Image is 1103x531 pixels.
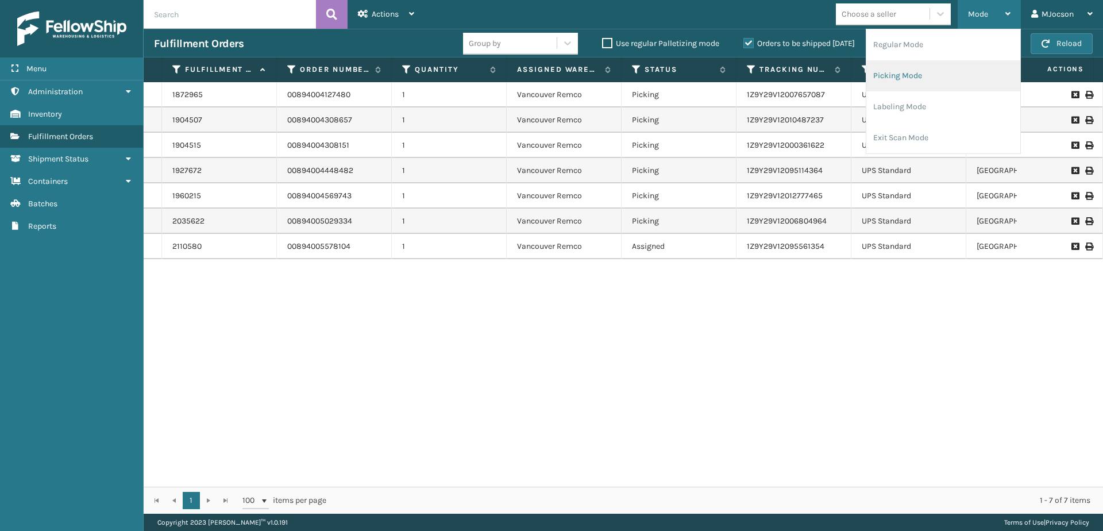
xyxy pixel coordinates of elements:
[866,60,1020,91] li: Picking Mode
[157,514,288,531] p: Copyright 2023 [PERSON_NAME]™ v 1.0.191
[602,39,719,48] label: Use regular Palletizing mode
[1046,518,1089,526] a: Privacy Policy
[747,115,824,125] a: 1Z9Y29V12010487237
[469,37,501,49] div: Group by
[185,64,254,75] label: Fulfillment Order Id
[851,82,966,107] td: UPS Standard
[507,82,622,107] td: Vancouver Remco
[28,199,57,209] span: Batches
[372,9,399,19] span: Actions
[28,109,62,119] span: Inventory
[28,132,93,141] span: Fulfillment Orders
[392,82,507,107] td: 1
[26,64,47,74] span: Menu
[1071,167,1078,175] i: Request to Be Cancelled
[622,82,736,107] td: Picking
[1071,217,1078,225] i: Request to Be Cancelled
[507,234,622,259] td: Vancouver Remco
[1031,33,1093,54] button: Reload
[622,107,736,133] td: Picking
[1004,514,1089,531] div: |
[172,89,203,101] a: 1872965
[1071,116,1078,124] i: Request to Be Cancelled
[242,492,326,509] span: items per page
[1085,116,1092,124] i: Print Label
[1085,141,1092,149] i: Print Label
[966,183,1081,209] td: [GEOGRAPHIC_DATA]
[517,64,599,75] label: Assigned Warehouse
[415,64,484,75] label: Quantity
[866,91,1020,122] li: Labeling Mode
[392,234,507,259] td: 1
[172,114,202,126] a: 1904507
[392,107,507,133] td: 1
[747,90,825,99] a: 1Z9Y29V12007657087
[1004,518,1044,526] a: Terms of Use
[866,122,1020,153] li: Exit Scan Mode
[300,64,369,75] label: Order Number
[1071,141,1078,149] i: Request to Be Cancelled
[747,241,824,251] a: 1Z9Y29V12095561354
[851,234,966,259] td: UPS Standard
[172,216,205,227] a: 2035622
[172,140,201,151] a: 1904515
[507,209,622,234] td: Vancouver Remco
[759,64,829,75] label: Tracking Number
[277,82,392,107] td: 00894004127480
[172,165,202,176] a: 1927672
[622,133,736,158] td: Picking
[277,183,392,209] td: 00894004569743
[277,234,392,259] td: 00894005578104
[1085,243,1092,251] i: Print Label
[507,133,622,158] td: Vancouver Remco
[28,221,56,231] span: Reports
[851,209,966,234] td: UPS Standard
[966,209,1081,234] td: [GEOGRAPHIC_DATA]
[851,158,966,183] td: UPS Standard
[507,107,622,133] td: Vancouver Remco
[277,107,392,133] td: 00894004308657
[851,133,966,158] td: UPS Standard
[277,209,392,234] td: 00894005029334
[392,133,507,158] td: 1
[968,9,988,19] span: Mode
[507,158,622,183] td: Vancouver Remco
[1071,243,1078,251] i: Request to Be Cancelled
[747,140,824,150] a: 1Z9Y29V12000361622
[28,87,83,97] span: Administration
[1085,192,1092,200] i: Print Label
[966,234,1081,259] td: [GEOGRAPHIC_DATA]
[392,209,507,234] td: 1
[1071,192,1078,200] i: Request to Be Cancelled
[183,492,200,509] a: 1
[747,191,823,201] a: 1Z9Y29V12012777465
[392,183,507,209] td: 1
[851,107,966,133] td: UPS Standard
[747,166,823,175] a: 1Z9Y29V12095114364
[866,29,1020,60] li: Regular Mode
[507,183,622,209] td: Vancouver Remco
[277,158,392,183] td: 00894004448482
[622,209,736,234] td: Picking
[28,176,68,186] span: Containers
[277,133,392,158] td: 00894004308151
[1071,91,1078,99] i: Request to Be Cancelled
[645,64,714,75] label: Status
[342,495,1090,506] div: 1 - 7 of 7 items
[392,158,507,183] td: 1
[851,183,966,209] td: UPS Standard
[966,158,1081,183] td: [GEOGRAPHIC_DATA]
[842,8,896,20] div: Choose a seller
[622,158,736,183] td: Picking
[28,154,88,164] span: Shipment Status
[154,37,244,51] h3: Fulfillment Orders
[1085,217,1092,225] i: Print Label
[1011,60,1091,79] span: Actions
[743,39,855,48] label: Orders to be shipped [DATE]
[17,11,126,46] img: logo
[1085,91,1092,99] i: Print Label
[1085,167,1092,175] i: Print Label
[622,234,736,259] td: Assigned
[172,190,201,202] a: 1960215
[172,241,202,252] a: 2110580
